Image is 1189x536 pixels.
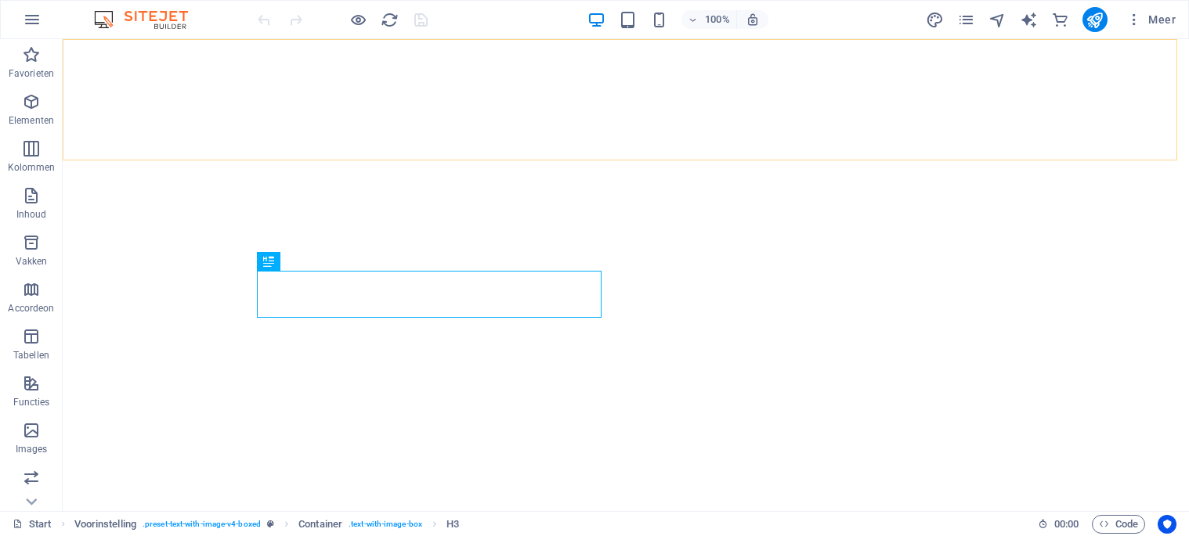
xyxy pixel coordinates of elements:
[1158,515,1176,534] button: Usercentrics
[8,161,56,174] p: Kolommen
[1126,12,1176,27] span: Meer
[1099,515,1138,534] span: Code
[446,515,459,534] span: Klik om te selecteren, dubbelklik om te bewerken
[705,10,730,29] h6: 100%
[1065,518,1068,530] span: :
[1038,515,1079,534] h6: Sessietijd
[13,515,52,534] a: Klik om selectie op te heffen, dubbelklik om Pagina's te open
[16,443,48,455] p: Images
[1092,515,1145,534] button: Code
[9,67,54,80] p: Favorieten
[957,10,976,29] button: pages
[90,10,208,29] img: Editor Logo
[74,515,136,534] span: Klik om te selecteren, dubbelklik om te bewerken
[9,490,54,502] p: Schuifblok
[298,515,342,534] span: Klik om te selecteren, dubbelklik om te bewerken
[143,515,261,534] span: . preset-text-with-image-v4-boxed
[1051,11,1069,29] i: Commerce
[349,515,422,534] span: . text-with-image-box
[1120,7,1182,32] button: Meer
[380,10,399,29] button: reload
[267,520,274,528] i: Dit element is een aanpasbare voorinstelling
[381,11,399,29] i: Pagina opnieuw laden
[746,13,760,27] i: Stel bij het wijzigen van de grootte van de weergegeven website automatisch het juist zoomniveau ...
[349,10,367,29] button: Klik hier om de voorbeeldmodus te verlaten en verder te gaan met bewerken
[1020,11,1038,29] i: AI Writer
[8,302,54,315] p: Accordeon
[16,255,48,268] p: Vakken
[1082,7,1108,32] button: publish
[988,10,1007,29] button: navigator
[988,11,1006,29] i: Navigator
[13,349,49,362] p: Tabellen
[1086,11,1104,29] i: Publiceren
[1054,515,1079,534] span: 00 00
[9,114,54,127] p: Elementen
[16,208,47,221] p: Inhoud
[13,396,50,408] p: Functies
[957,11,975,29] i: Pagina's (Ctrl+Alt+S)
[1020,10,1039,29] button: text_generator
[1051,10,1070,29] button: commerce
[926,11,944,29] i: Design (Ctrl+Alt+Y)
[926,10,945,29] button: design
[74,515,460,534] nav: breadcrumb
[681,10,737,29] button: 100%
